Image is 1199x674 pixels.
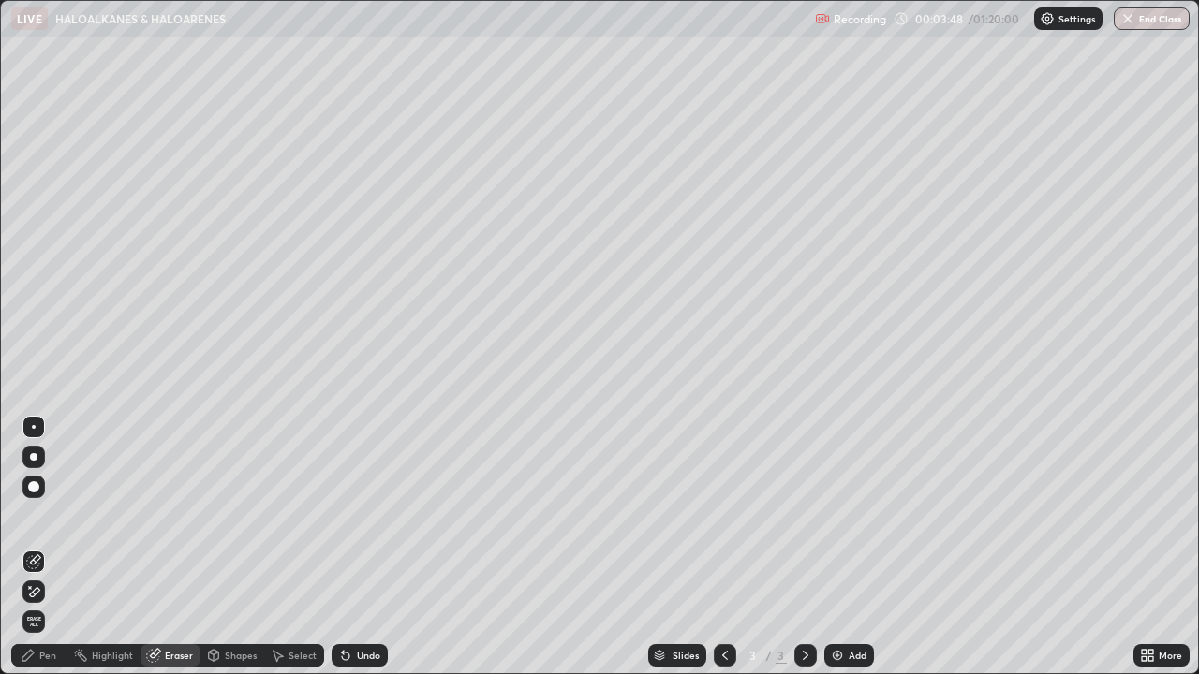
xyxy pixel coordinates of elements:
div: Highlight [92,651,133,660]
div: More [1159,651,1182,660]
div: Select [289,651,317,660]
p: Recording [834,12,886,26]
img: class-settings-icons [1040,11,1055,26]
div: 3 [776,647,787,664]
div: Add [849,651,866,660]
p: LIVE [17,11,42,26]
img: add-slide-button [830,648,845,663]
span: Erase all [23,616,44,627]
div: Pen [39,651,56,660]
div: Slides [673,651,699,660]
div: Undo [357,651,380,660]
div: Shapes [225,651,257,660]
p: HALOALKANES & HALOARENES [55,11,226,26]
div: 3 [744,650,762,661]
img: end-class-cross [1120,11,1135,26]
div: / [766,650,772,661]
div: Eraser [165,651,193,660]
p: Settings [1058,14,1095,23]
img: recording.375f2c34.svg [815,11,830,26]
button: End Class [1114,7,1190,30]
